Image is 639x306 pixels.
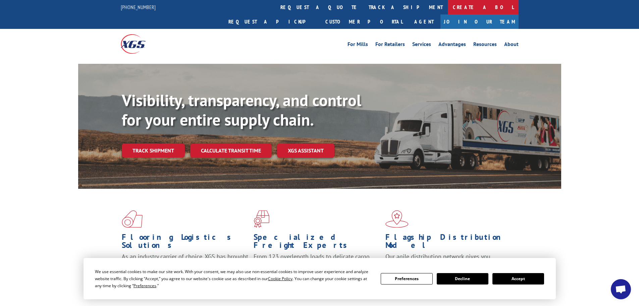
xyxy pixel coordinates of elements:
[190,143,272,158] a: Calculate transit time
[254,233,380,253] h1: Specialized Freight Experts
[375,42,405,49] a: For Retailers
[473,42,497,49] a: Resources
[438,42,466,49] a: Advantages
[122,90,361,130] b: Visibility, transparency, and control for your entire supply chain.
[437,273,488,285] button: Decline
[223,14,320,29] a: Request a pickup
[385,233,512,253] h1: Flagship Distribution Model
[277,143,334,158] a: XGS ASSISTANT
[268,276,292,281] span: Cookie Policy
[95,268,373,289] div: We use essential cookies to make our site work. With your consent, we may also use non-essential ...
[385,253,509,268] span: Our agile distribution network gives you nationwide inventory management on demand.
[385,210,409,228] img: xgs-icon-flagship-distribution-model-red
[122,210,143,228] img: xgs-icon-total-supply-chain-intelligence-red
[122,143,185,158] a: Track shipment
[504,42,519,49] a: About
[412,42,431,49] a: Services
[134,283,156,289] span: Preferences
[348,42,368,49] a: For Mills
[440,14,519,29] a: Join Our Team
[254,210,269,228] img: xgs-icon-focused-on-flooring-red
[408,14,440,29] a: Agent
[122,253,248,276] span: As an industry carrier of choice, XGS has brought innovation and dedication to flooring logistics...
[320,14,408,29] a: Customer Portal
[611,279,631,299] div: Open chat
[254,253,380,282] p: From 123 overlength loads to delicate cargo, our experienced staff knows the best way to move you...
[121,4,156,10] a: [PHONE_NUMBER]
[381,273,432,285] button: Preferences
[122,233,249,253] h1: Flooring Logistics Solutions
[84,258,556,299] div: Cookie Consent Prompt
[492,273,544,285] button: Accept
